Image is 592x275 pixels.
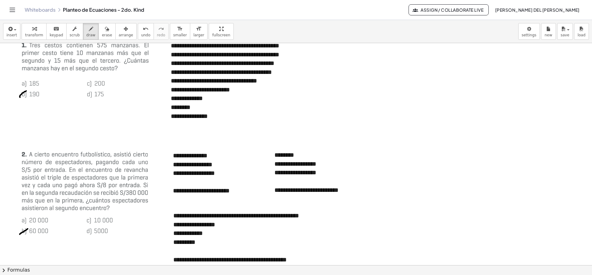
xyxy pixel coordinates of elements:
[86,33,96,37] span: draw
[173,33,187,37] span: smaller
[409,4,489,15] button: Assign / Collaborate Live
[25,7,55,13] a: Whiteboards
[190,23,208,40] button: format_sizelarger
[143,25,149,33] i: undo
[154,23,169,40] button: redoredo
[119,33,133,37] span: arrange
[557,23,573,40] button: save
[196,25,202,33] i: format_size
[3,23,20,40] button: insert
[518,23,540,40] button: settings
[545,33,552,37] span: new
[578,33,586,37] span: load
[22,23,47,40] button: transform
[98,23,115,40] button: erase
[83,23,99,40] button: draw
[209,23,233,40] button: fullscreen
[102,33,112,37] span: erase
[66,23,83,40] button: scrub
[50,33,63,37] span: keypad
[115,23,137,40] button: arrange
[541,23,556,40] button: new
[46,23,67,40] button: keyboardkeypad
[414,7,484,13] span: Assign / Collaborate Live
[158,25,164,33] i: redo
[561,33,569,37] span: save
[53,25,59,33] i: keyboard
[170,23,190,40] button: format_sizesmaller
[138,23,154,40] button: undoundo
[177,25,183,33] i: format_size
[495,7,580,13] span: [PERSON_NAME] DEL [PERSON_NAME]
[522,33,536,37] span: settings
[157,33,165,37] span: redo
[25,33,43,37] span: transform
[574,23,589,40] button: load
[6,33,17,37] span: insert
[141,33,150,37] span: undo
[212,33,230,37] span: fullscreen
[7,5,17,15] button: Toggle navigation
[70,33,80,37] span: scrub
[193,33,204,37] span: larger
[490,4,585,15] button: [PERSON_NAME] DEL [PERSON_NAME]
